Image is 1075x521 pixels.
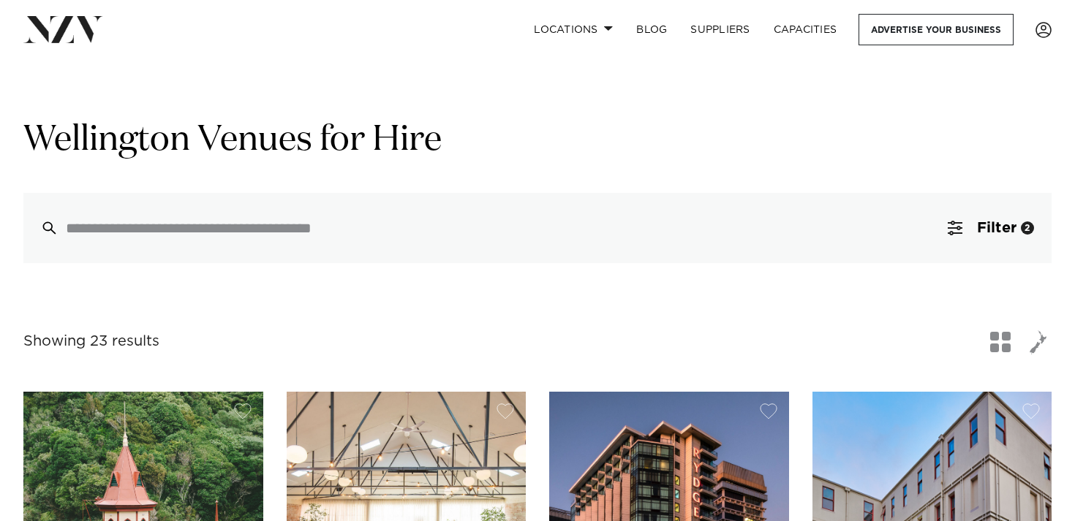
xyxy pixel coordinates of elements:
div: Showing 23 results [23,330,159,353]
h1: Wellington Venues for Hire [23,118,1052,164]
a: Locations [522,14,625,45]
div: 2 [1021,221,1034,235]
a: Advertise your business [859,14,1014,45]
span: Filter [977,221,1016,235]
a: BLOG [625,14,679,45]
a: Capacities [762,14,849,45]
button: Filter2 [930,193,1052,263]
a: SUPPLIERS [679,14,761,45]
img: nzv-logo.png [23,16,103,42]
